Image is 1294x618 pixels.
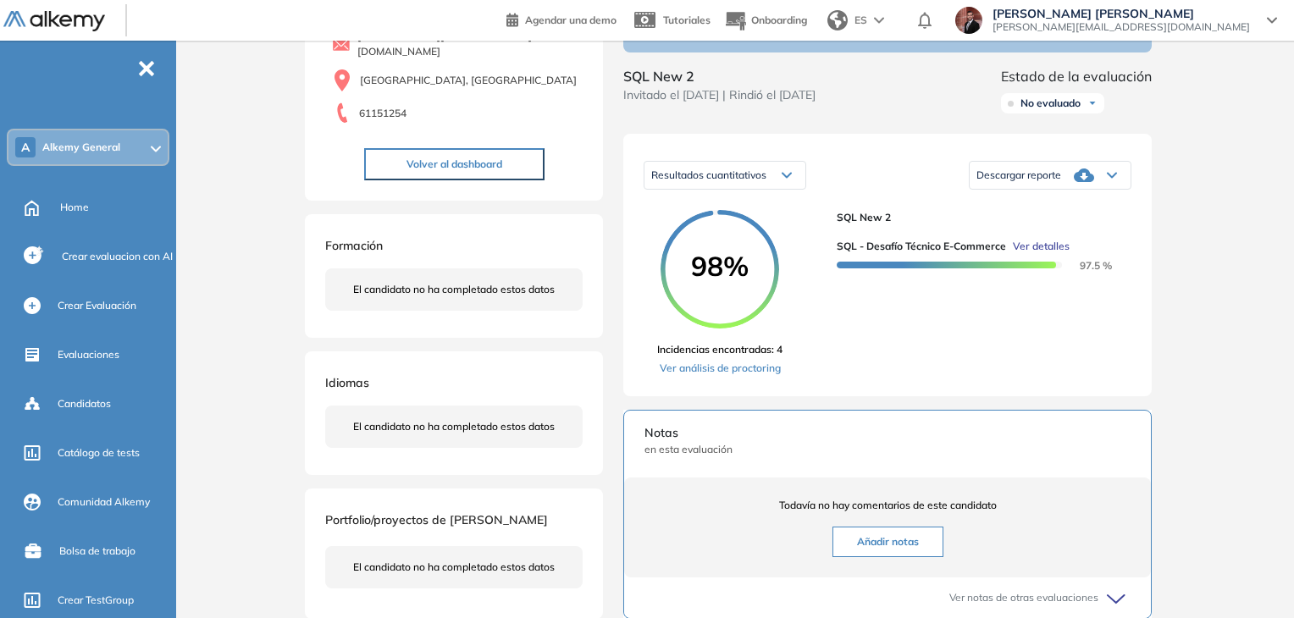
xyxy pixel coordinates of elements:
[724,3,807,39] button: Onboarding
[1006,239,1070,254] button: Ver detalles
[58,347,119,362] span: Evaluaciones
[837,210,1118,225] span: SQL New 2
[832,527,943,557] button: Añadir notas
[661,252,779,279] span: 98%
[506,8,617,29] a: Agendar una demo
[644,498,1131,513] span: Todavía no hay comentarios de este candidato
[58,396,111,411] span: Candidatos
[874,17,884,24] img: arrow
[353,560,555,575] span: El candidato no ha completado estos datos
[657,342,782,357] span: Incidencias encontradas: 4
[58,494,150,510] span: Comunidad Alkemy
[357,29,583,59] span: [PERSON_NAME][EMAIL_ADDRESS][DOMAIN_NAME]
[644,442,1131,457] span: en esta evaluación
[325,512,548,527] span: Portfolio/proyectos de [PERSON_NAME]
[644,424,1131,442] span: Notas
[59,544,135,559] span: Bolsa de trabajo
[3,11,105,32] img: Logo
[525,14,617,26] span: Agendar una demo
[325,238,383,253] span: Formación
[976,168,1061,182] span: Descargar reporte
[1001,66,1152,86] span: Estado de la evaluación
[1087,98,1098,108] img: Ícono de flecha
[359,106,406,121] span: 61151254
[1013,239,1070,254] span: Ver detalles
[837,239,1006,254] span: SQL - Desafío Técnico e-Commerce
[21,141,30,154] span: A
[1209,537,1294,618] iframe: Chat Widget
[42,141,120,154] span: Alkemy General
[325,375,369,390] span: Idiomas
[623,86,816,104] span: Invitado el [DATE] | Rindió el [DATE]
[993,20,1250,34] span: [PERSON_NAME][EMAIL_ADDRESS][DOMAIN_NAME]
[751,14,807,26] span: Onboarding
[657,361,782,376] a: Ver análisis de proctoring
[827,10,848,30] img: world
[58,298,136,313] span: Crear Evaluación
[353,419,555,434] span: El candidato no ha completado estos datos
[360,73,577,88] span: [GEOGRAPHIC_DATA], [GEOGRAPHIC_DATA]
[1059,259,1112,272] span: 97.5 %
[993,7,1250,20] span: [PERSON_NAME] [PERSON_NAME]
[1209,537,1294,618] div: Widget de chat
[62,249,173,264] span: Crear evaluacion con AI
[353,282,555,297] span: El candidato no ha completado estos datos
[364,148,545,180] button: Volver al dashboard
[1020,97,1081,110] span: No evaluado
[663,14,711,26] span: Tutoriales
[58,445,140,461] span: Catálogo de tests
[651,168,766,181] span: Resultados cuantitativos
[58,593,134,608] span: Crear TestGroup
[949,590,1098,605] span: Ver notas de otras evaluaciones
[60,200,89,215] span: Home
[623,66,816,86] span: SQL New 2
[854,13,867,28] span: ES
